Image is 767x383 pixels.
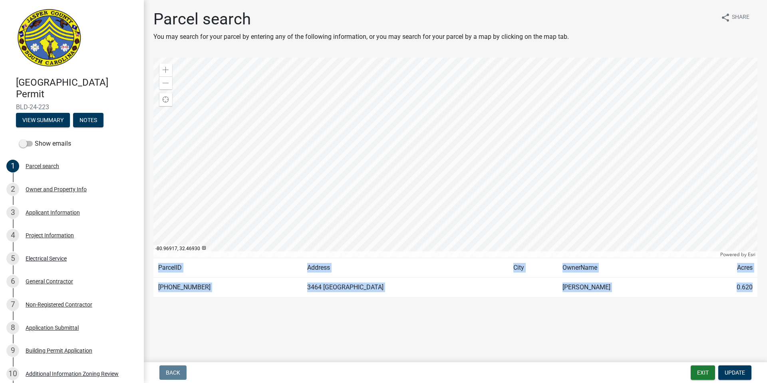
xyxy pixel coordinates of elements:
[153,258,302,278] td: ParcelID
[16,117,70,124] wm-modal-confirm: Summary
[691,365,715,380] button: Exit
[159,93,172,106] div: Find my location
[6,275,19,288] div: 6
[6,229,19,242] div: 4
[26,325,79,331] div: Application Submittal
[26,256,67,261] div: Electrical Service
[6,344,19,357] div: 9
[166,369,180,376] span: Back
[6,160,19,172] div: 1
[26,302,92,307] div: Non-Registered Contractor
[153,10,569,29] h1: Parcel search
[732,13,749,22] span: Share
[725,369,745,376] span: Update
[6,298,19,311] div: 7
[718,365,751,380] button: Update
[6,206,19,219] div: 3
[6,183,19,196] div: 2
[153,278,302,297] td: [PHONE_NUMBER]
[509,258,558,278] td: City
[159,64,172,76] div: Zoom in
[153,32,569,42] p: You may search for your parcel by entering any of the following information, or you may search fo...
[718,251,757,258] div: Powered by
[16,113,70,127] button: View Summary
[26,371,119,377] div: Additional Information Zoning Review
[19,139,71,148] label: Show emails
[159,365,187,380] button: Back
[73,113,103,127] button: Notes
[16,103,128,111] span: BLD-24-223
[159,76,172,89] div: Zoom out
[26,279,73,284] div: General Contractor
[26,210,80,215] div: Applicant Information
[696,258,757,278] td: Acres
[16,8,83,68] img: Jasper County, South Carolina
[16,77,137,100] h4: [GEOGRAPHIC_DATA] Permit
[6,321,19,334] div: 8
[73,117,103,124] wm-modal-confirm: Notes
[302,258,509,278] td: Address
[714,10,756,25] button: shareShare
[696,278,757,297] td: 0.620
[26,163,59,169] div: Parcel search
[558,258,696,278] td: OwnerName
[26,233,74,238] div: Project Information
[302,278,509,297] td: 3464 [GEOGRAPHIC_DATA]
[748,252,755,257] a: Esri
[6,252,19,265] div: 5
[721,13,730,22] i: share
[558,278,696,297] td: [PERSON_NAME]
[6,367,19,380] div: 10
[26,186,87,192] div: Owner and Property Info
[26,348,92,353] div: Building Permit Application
